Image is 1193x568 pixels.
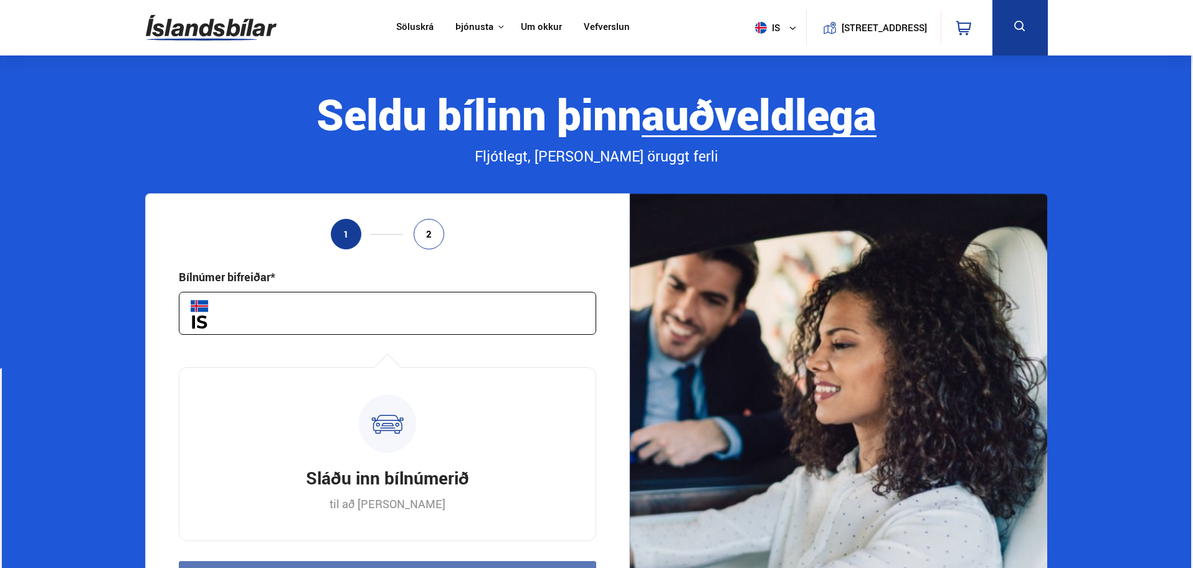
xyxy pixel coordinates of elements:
[750,9,806,46] button: is
[145,90,1047,137] div: Seldu bílinn þinn
[146,7,277,48] img: G0Ugv5HjCgRt.svg
[343,229,349,239] span: 1
[396,21,434,34] a: Söluskrá
[642,85,877,143] b: auðveldlega
[306,466,469,489] h3: Sláðu inn bílnúmerið
[455,21,493,33] button: Þjónusta
[145,146,1047,167] div: Fljótlegt, [PERSON_NAME] öruggt ferli
[755,22,767,34] img: svg+xml;base64,PHN2ZyB4bWxucz0iaHR0cDovL3d3dy53My5vcmcvMjAwMC9zdmciIHdpZHRoPSI1MTIiIGhlaWdodD0iNT...
[521,21,562,34] a: Um okkur
[584,21,630,34] a: Vefverslun
[426,229,432,239] span: 2
[330,496,445,511] p: til að [PERSON_NAME]
[750,22,781,34] span: is
[813,10,934,46] a: [STREET_ADDRESS]
[847,22,923,33] button: [STREET_ADDRESS]
[179,269,275,284] div: Bílnúmer bifreiðar*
